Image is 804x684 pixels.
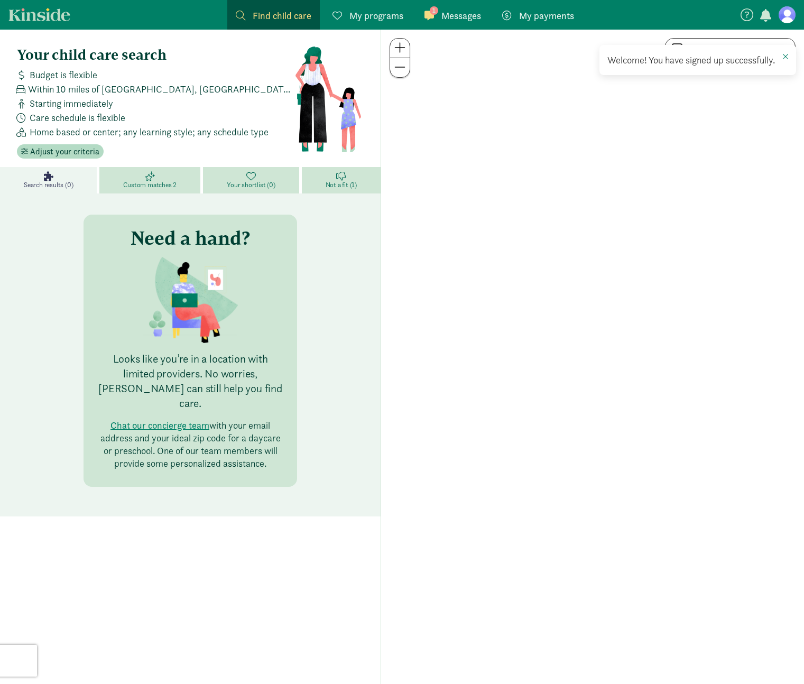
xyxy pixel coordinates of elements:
[441,8,481,23] span: Messages
[123,181,177,189] span: Custom matches 2
[110,419,209,432] button: Chat our concierge team
[227,181,275,189] span: Your shortlist (0)
[30,68,97,82] span: Budget is flexible
[24,181,73,189] span: Search results (0)
[607,53,788,67] div: Welcome! You have signed up successfully.
[131,227,250,248] h3: Need a hand?
[349,8,403,23] span: My programs
[203,167,301,193] a: Your shortlist (0)
[17,47,294,63] h4: Your child care search
[253,8,311,23] span: Find child care
[302,167,381,193] a: Not a fit (1)
[326,181,357,189] span: Not a fit (1)
[430,6,438,15] span: 1
[99,167,203,193] a: Custom matches 2
[30,110,125,125] span: Care schedule is flexible
[8,8,70,21] a: Kinside
[30,145,99,158] span: Adjust your criteria
[17,144,104,159] button: Adjust your criteria
[96,352,284,411] p: Looks like you’re in a location with limited providers. No worries, [PERSON_NAME] can still help ...
[96,419,284,470] p: with your email address and your ideal zip code for a daycare or preschool. One of our team membe...
[30,96,113,110] span: Starting immediately
[30,125,269,139] span: Home based or center; any learning style; any schedule type
[682,42,789,55] label: Search as I move the map
[28,82,294,96] span: Within 10 miles of [GEOGRAPHIC_DATA], [GEOGRAPHIC_DATA] 91403
[519,8,574,23] span: My payments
